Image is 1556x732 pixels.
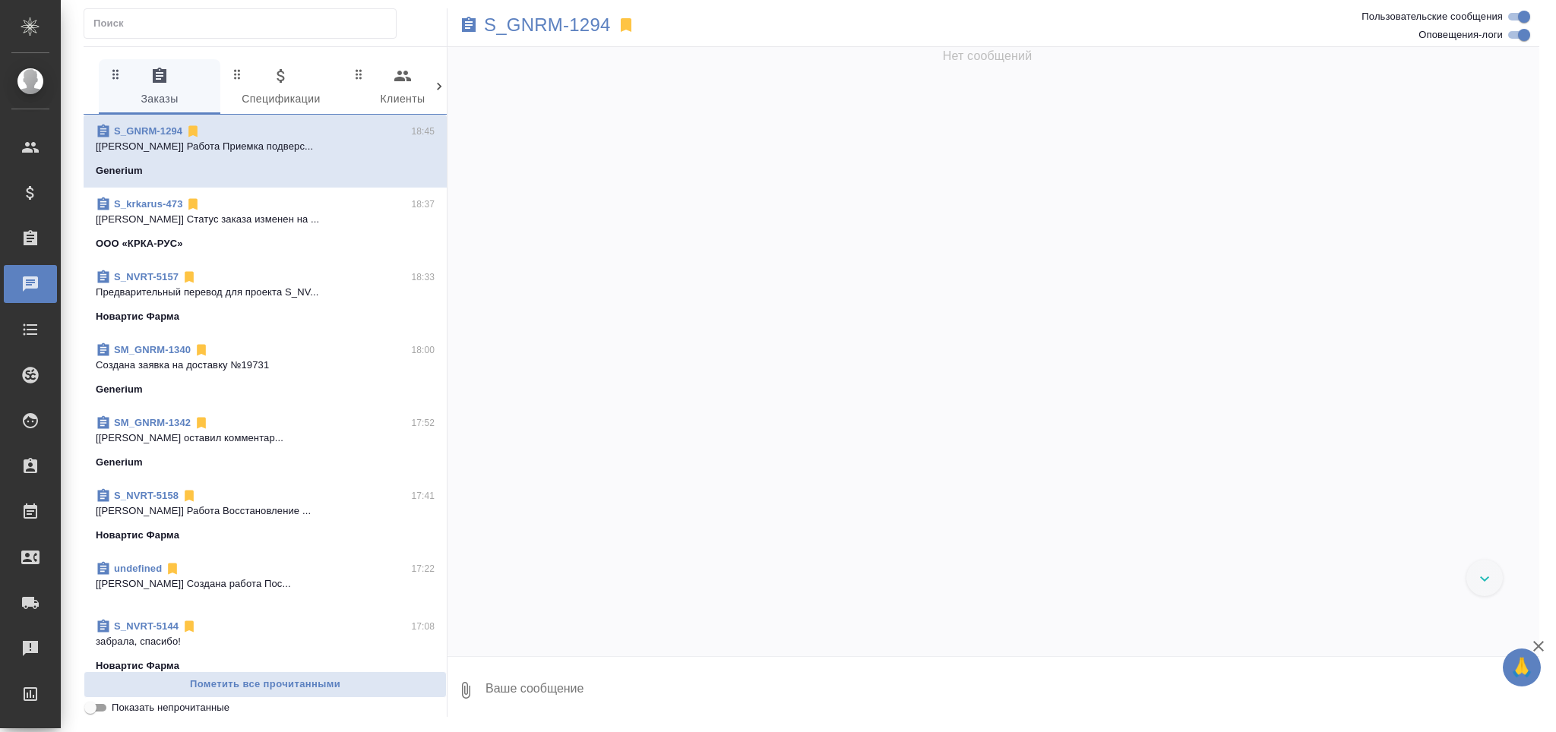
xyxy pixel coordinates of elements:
[114,198,182,210] a: S_krkarus-473
[411,270,435,285] p: 18:33
[84,260,447,333] div: S_NVRT-515718:33Предварительный перевод для проекта S_NV...Новартис Фарма
[96,285,435,300] p: Предварительный перевод для проекта S_NV...
[114,563,162,574] a: undefined
[84,671,447,698] button: Пометить все прочитанными
[112,700,229,715] span: Показать непрочитанные
[96,236,183,251] p: ООО «КРКА-РУС»
[484,17,611,33] a: S_GNRM-1294
[411,561,435,576] p: 17:22
[165,561,180,576] svg: Отписаться
[96,212,435,227] p: [[PERSON_NAME]] Статус заказа изменен на ...
[185,197,201,212] svg: Отписаться
[96,528,179,543] p: Новартис Фарма
[96,431,435,446] p: [[PERSON_NAME] оставил комментар...
[1503,648,1541,686] button: 🙏
[1361,9,1503,24] span: Пользовательские сообщения
[185,124,201,139] svg: Отписаться
[84,552,447,610] div: undefined17:22[[PERSON_NAME]] Создана работа Пос...
[96,658,179,674] p: Новартис Фарма
[96,358,435,373] p: Создана заявка на доставку №19731
[229,67,333,109] span: Спецификации
[96,455,143,470] p: Generium
[96,139,435,154] p: [[PERSON_NAME]] Работа Приемка подверс...
[1509,652,1535,683] span: 🙏
[182,270,197,285] svg: Отписаться
[84,188,447,260] div: S_krkarus-47318:37[[PERSON_NAME]] Статус заказа изменен на ...ООО «КРКА-РУС»
[93,13,396,34] input: Поиск
[182,488,197,503] svg: Отписаться
[351,67,454,109] span: Клиенты
[96,576,435,592] p: [[PERSON_NAME]] Создана работа Пос...
[411,415,435,431] p: 17:52
[84,479,447,552] div: S_NVRT-515817:41[[PERSON_NAME]] Работа Восстановление ...Новартис Фарма
[84,406,447,479] div: SM_GNRM-134217:52[[PERSON_NAME] оставил комментар...Generium
[943,47,1033,65] span: Нет сообщений
[182,619,197,634] svg: Отписаться
[411,619,435,634] p: 17:08
[108,67,211,109] span: Заказы
[96,309,179,324] p: Новартис Фарма
[96,382,143,397] p: Generium
[96,634,435,649] p: забрала, спасибо!
[194,342,209,358] svg: Отписаться
[411,197,435,212] p: 18:37
[114,125,182,137] a: S_GNRM-1294
[114,490,179,501] a: S_NVRT-5158
[96,503,435,519] p: [[PERSON_NAME]] Работа Восстановление ...
[84,333,447,406] div: SM_GNRM-134018:00Создана заявка на доставку №19731Generium
[84,115,447,188] div: S_GNRM-129418:45[[PERSON_NAME]] Работа Приемка подверс...Generium
[114,620,179,632] a: S_NVRT-5144
[352,67,366,81] svg: Зажми и перетащи, чтобы поменять порядок вкладок
[114,344,191,355] a: SM_GNRM-1340
[84,610,447,683] div: S_NVRT-514417:08забрала, спасибо!Новартис Фарма
[194,415,209,431] svg: Отписаться
[230,67,245,81] svg: Зажми и перетащи, чтобы поменять порядок вкладок
[114,417,191,428] a: SM_GNRM-1342
[411,342,435,358] p: 18:00
[411,124,435,139] p: 18:45
[114,271,179,282] a: S_NVRT-5157
[411,488,435,503] p: 17:41
[92,676,438,693] span: Пометить все прочитанными
[96,163,143,178] p: Generium
[109,67,123,81] svg: Зажми и перетащи, чтобы поменять порядок вкладок
[1418,27,1503,43] span: Оповещения-логи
